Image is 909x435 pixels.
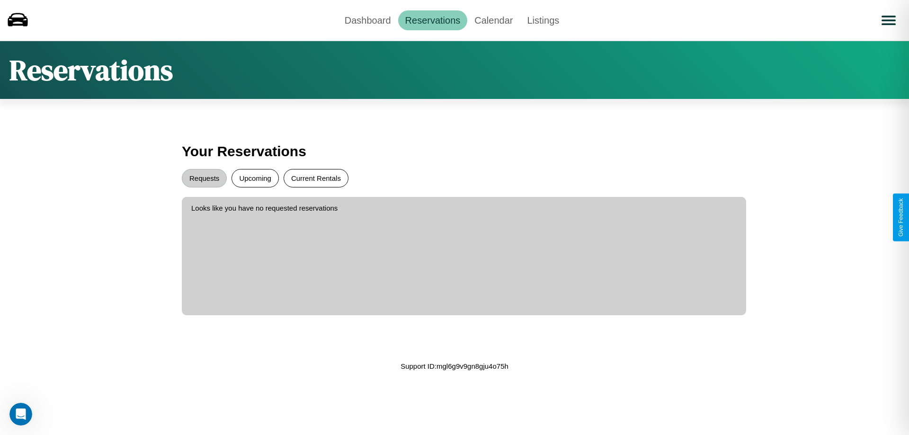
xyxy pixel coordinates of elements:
[9,403,32,426] iframe: Intercom live chat
[9,51,173,89] h1: Reservations
[875,7,902,34] button: Open menu
[232,169,279,187] button: Upcoming
[191,202,737,214] p: Looks like you have no requested reservations
[284,169,348,187] button: Current Rentals
[467,10,520,30] a: Calendar
[520,10,566,30] a: Listings
[338,10,398,30] a: Dashboard
[182,169,227,187] button: Requests
[898,198,904,237] div: Give Feedback
[182,139,727,164] h3: Your Reservations
[398,10,468,30] a: Reservations
[401,360,508,373] p: Support ID: mgl6g9v9gn8gju4o75h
